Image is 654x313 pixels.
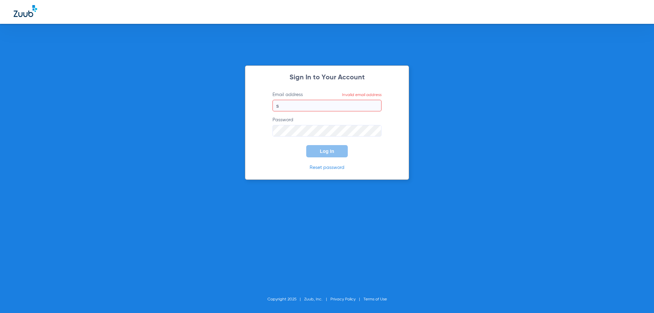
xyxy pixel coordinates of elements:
input: Password [272,125,381,137]
li: Zuub, Inc. [304,296,330,303]
img: Zuub Logo [14,5,37,17]
li: Copyright 2025 [267,296,304,303]
span: Invalid email address [342,93,381,97]
label: Email address [272,91,381,111]
input: Email addressInvalid email address [272,100,381,111]
h2: Sign In to Your Account [262,74,392,81]
a: Terms of Use [363,297,387,301]
button: Log In [306,145,348,157]
a: Privacy Policy [330,297,356,301]
a: Reset password [310,165,344,170]
label: Password [272,116,381,137]
span: Log In [320,148,334,154]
